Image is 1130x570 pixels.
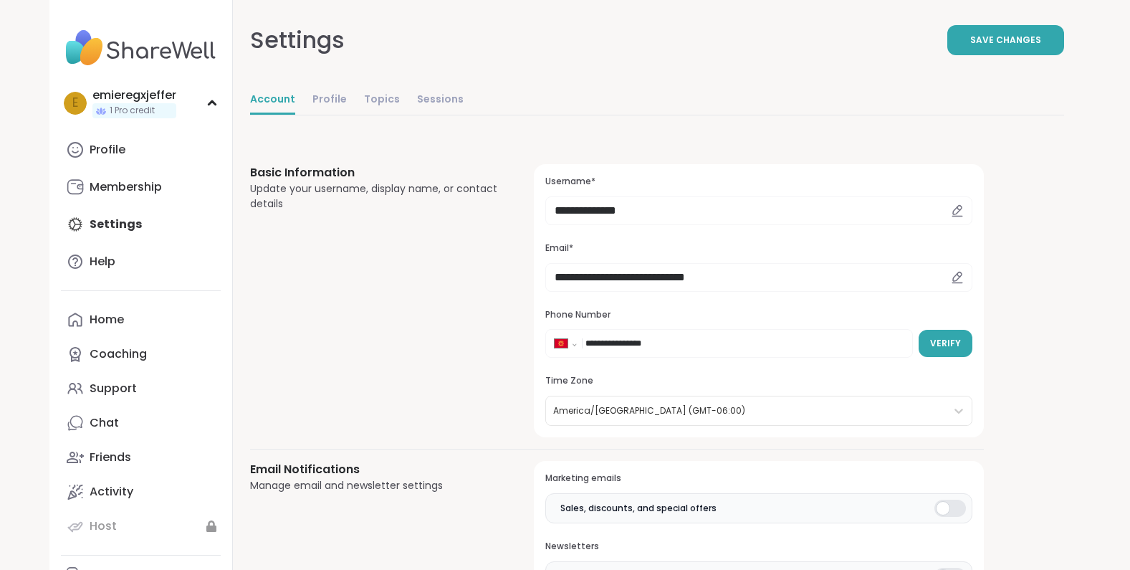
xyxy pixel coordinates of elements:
[72,94,78,113] span: e
[61,406,221,440] a: Chat
[545,242,972,255] h3: Email*
[250,23,345,57] div: Settings
[560,502,717,515] span: Sales, discounts, and special offers
[61,371,221,406] a: Support
[545,375,972,387] h3: Time Zone
[970,34,1041,47] span: Save Changes
[545,309,972,321] h3: Phone Number
[61,509,221,543] a: Host
[90,254,115,270] div: Help
[545,541,972,553] h3: Newsletters
[90,346,147,362] div: Coaching
[417,86,464,115] a: Sessions
[930,337,961,350] span: Verify
[250,164,500,181] h3: Basic Information
[90,142,125,158] div: Profile
[312,86,347,115] a: Profile
[61,303,221,337] a: Home
[90,450,131,465] div: Friends
[90,381,137,396] div: Support
[919,330,972,357] button: Verify
[110,105,155,117] span: 1 Pro credit
[61,440,221,475] a: Friends
[90,518,117,534] div: Host
[947,25,1064,55] button: Save Changes
[250,478,500,493] div: Manage email and newsletter settings
[250,181,500,212] div: Update your username, display name, or contact details
[61,244,221,279] a: Help
[61,475,221,509] a: Activity
[545,176,972,188] h3: Username*
[61,170,221,204] a: Membership
[364,86,400,115] a: Topics
[92,87,176,103] div: emieregxjeffer
[250,461,500,478] h3: Email Notifications
[61,133,221,167] a: Profile
[90,484,133,500] div: Activity
[90,415,119,431] div: Chat
[250,86,295,115] a: Account
[61,337,221,371] a: Coaching
[90,179,162,195] div: Membership
[61,23,221,73] img: ShareWell Nav Logo
[545,472,972,485] h3: Marketing emails
[90,312,124,328] div: Home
